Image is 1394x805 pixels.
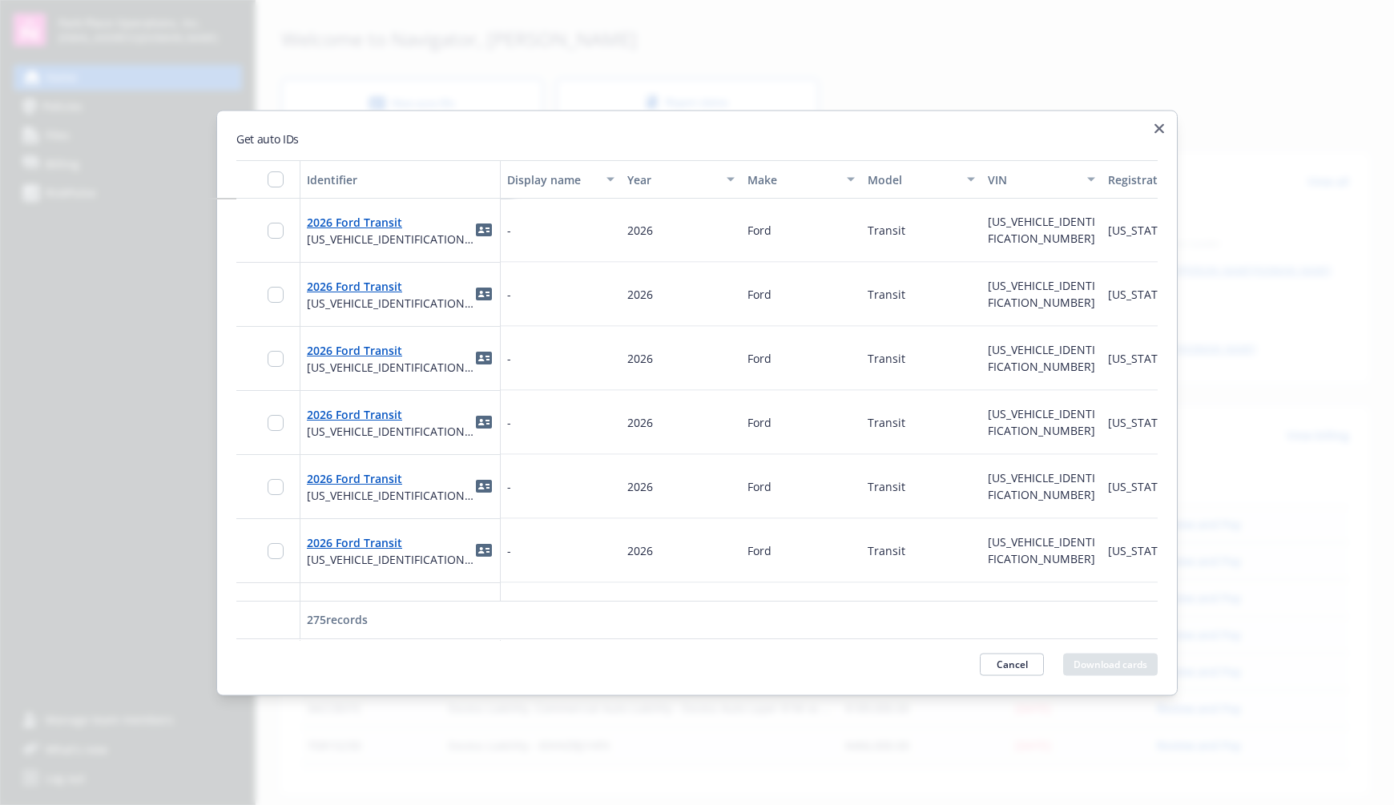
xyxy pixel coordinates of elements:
h2: Get auto IDs [236,130,1158,147]
span: [US_VEHICLE_IDENTIFICATION_NUMBER] [988,214,1095,246]
span: 2026 Ford Transit [307,405,474,422]
span: 2026 Ford Transit [307,277,474,294]
span: 275 records [307,612,368,627]
span: 2026 Ford Transit [307,598,474,614]
button: Identifier [300,159,501,198]
span: Ford [747,222,772,237]
button: VIN [981,159,1102,198]
a: 2026 Ford Transit [307,214,402,229]
span: [US_VEHICLE_IDENTIFICATION_NUMBER] [307,294,474,311]
span: Transit [868,350,905,365]
span: Transit [868,478,905,493]
span: Transit [868,286,905,301]
a: idCard [474,413,494,432]
span: [US_STATE] [1108,414,1168,429]
a: 2026 Ford Transit [307,470,402,485]
a: 2026 Ford Transit [307,406,402,421]
span: Ford [747,414,772,429]
span: Ford [747,478,772,493]
span: [US_VEHICLE_IDENTIFICATION_NUMBER] [307,486,474,503]
div: Make [747,171,837,187]
input: Toggle Row Selected [268,286,284,302]
div: Registration state [1108,171,1198,187]
button: Cancel [980,653,1044,675]
span: [US_VEHICLE_IDENTIFICATION_NUMBER] [988,406,1095,438]
span: [US_VEHICLE_IDENTIFICATION_NUMBER] [307,422,474,439]
input: Toggle Row Selected [268,350,284,366]
button: Display name [501,159,621,198]
span: [US_STATE] [1108,222,1168,237]
span: [US_VEHICLE_IDENTIFICATION_NUMBER] [307,230,474,247]
input: Toggle Row Selected [268,478,284,494]
span: 2026 Ford Transit [307,213,474,230]
div: Identifier [307,171,494,187]
input: Toggle Row Selected [268,222,284,238]
span: [US_STATE] [1108,350,1168,365]
div: VIN [988,171,1078,187]
span: 2026 Ford Transit [307,341,474,358]
span: [US_VEHICLE_IDENTIFICATION_NUMBER] [307,358,474,375]
span: [US_STATE] [1108,478,1168,493]
input: Toggle Row Selected [268,542,284,558]
span: - [507,349,511,366]
span: [US_VEHICLE_IDENTIFICATION_NUMBER] [988,598,1095,630]
span: - [507,413,511,430]
span: [US_VEHICLE_IDENTIFICATION_NUMBER] [988,278,1095,310]
button: Year [621,159,741,198]
span: Ford [747,350,772,365]
span: 2026 [627,286,653,301]
a: 2026 Ford Transit [307,342,402,357]
a: idCard [474,348,494,368]
span: 2026 [627,478,653,493]
div: Year [627,171,717,187]
span: 2026 [627,222,653,237]
span: [US_VEHICLE_IDENTIFICATION_NUMBER] [307,550,474,567]
div: Display name [507,171,597,187]
a: idCard [474,541,494,560]
a: idCard [474,477,494,496]
span: 2026 [627,542,653,557]
span: - [507,285,511,302]
button: Make [741,159,861,198]
span: 2026 Ford Transit [307,469,474,486]
span: Transit [868,414,905,429]
span: 2026 [627,414,653,429]
div: Model [868,171,957,187]
span: [US_VEHICLE_IDENTIFICATION_NUMBER] [988,534,1095,566]
input: Toggle Row Selected [268,414,284,430]
span: Transit [868,542,905,557]
span: 2026 Ford Transit [307,533,474,550]
a: 2026 Ford Transit [307,534,402,549]
a: 2026 Ford Transit [307,598,402,614]
span: Transit [868,222,905,237]
button: Registration state [1102,159,1222,198]
span: - [507,541,511,558]
a: idCard [474,284,494,304]
a: 2026 Ford Transit [307,278,402,293]
a: idCard [474,220,494,239]
button: Model [861,159,981,198]
span: Ford [747,286,772,301]
span: [US_VEHICLE_IDENTIFICATION_NUMBER] [988,342,1095,374]
span: [US_STATE] [1108,286,1168,301]
span: [US_VEHICLE_IDENTIFICATION_NUMBER] [988,470,1095,502]
span: - [507,221,511,238]
span: - [507,477,511,494]
span: Ford [747,542,772,557]
span: [US_STATE] [1108,542,1168,557]
span: 2026 [627,350,653,365]
input: Select all [268,171,284,187]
